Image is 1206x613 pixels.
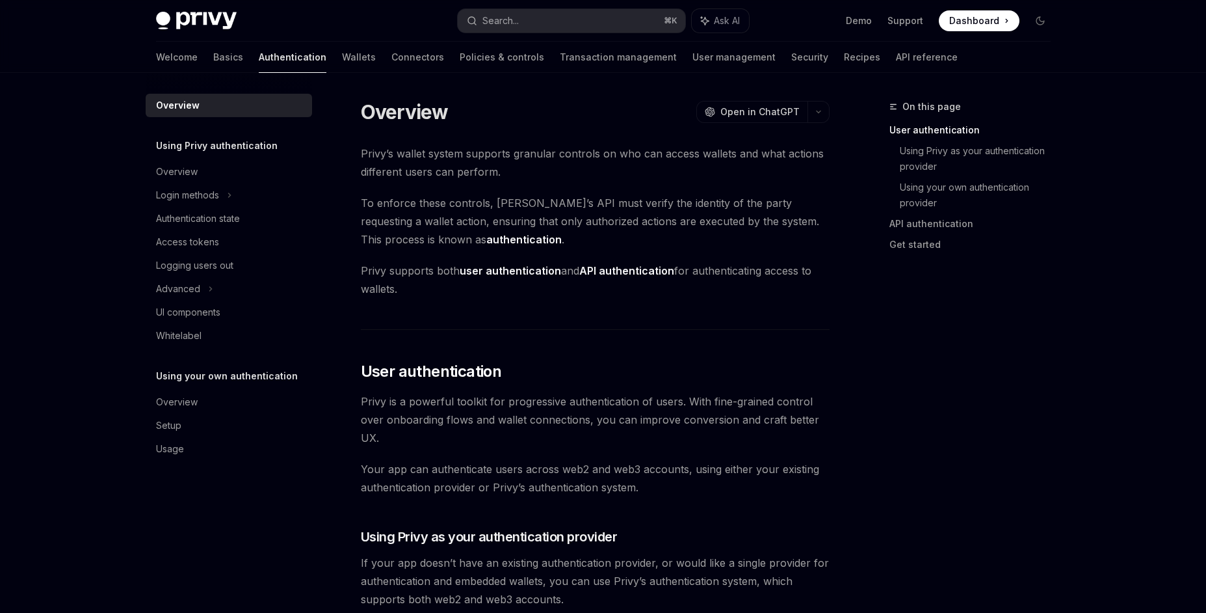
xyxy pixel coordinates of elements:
a: Security [791,42,828,73]
a: Using Privy as your authentication provider [900,141,1061,177]
a: Whitelabel [146,324,312,347]
a: Wallets [342,42,376,73]
span: Dashboard [949,14,999,27]
a: Overview [146,94,312,117]
span: ⌘ K [664,16,677,26]
div: UI components [156,305,220,320]
span: Privy supports both and for authenticating access to wallets. [361,262,830,298]
span: User authentication [361,361,502,382]
div: Search... [482,13,519,29]
a: Overview [146,160,312,184]
a: Support [887,14,923,27]
button: Ask AI [692,9,749,33]
a: API authentication [889,213,1061,234]
span: Using Privy as your authentication provider [361,528,618,546]
h1: Overview [361,100,449,124]
a: Basics [213,42,243,73]
span: Your app can authenticate users across web2 and web3 accounts, using either your existing authent... [361,460,830,497]
a: Get started [889,234,1061,255]
strong: authentication [486,233,562,246]
div: Login methods [156,187,219,203]
span: If your app doesn’t have an existing authentication provider, or would like a single provider for... [361,554,830,608]
a: Recipes [844,42,880,73]
div: Authentication state [156,211,240,226]
h5: Using Privy authentication [156,138,278,154]
a: Authentication state [146,207,312,230]
a: Demo [846,14,872,27]
a: Policies & controls [460,42,544,73]
a: Connectors [391,42,444,73]
a: Dashboard [939,10,1019,31]
span: Ask AI [714,14,740,27]
button: Open in ChatGPT [696,101,807,123]
a: UI components [146,301,312,324]
button: Search...⌘K [458,9,685,33]
a: Usage [146,437,312,461]
div: Whitelabel [156,328,202,344]
div: Overview [156,98,200,113]
a: Logging users out [146,254,312,277]
a: Setup [146,414,312,437]
a: Authentication [259,42,326,73]
a: User authentication [889,120,1061,141]
a: User management [692,42,776,73]
div: Overview [156,394,198,410]
img: dark logo [156,12,237,30]
a: Transaction management [560,42,677,73]
div: Logging users out [156,258,233,273]
strong: user authentication [460,264,561,277]
a: Overview [146,390,312,414]
div: Advanced [156,281,200,297]
div: Overview [156,164,198,180]
h5: Using your own authentication [156,368,298,384]
button: Toggle dark mode [1030,10,1051,31]
span: On this page [902,99,961,115]
a: Welcome [156,42,198,73]
a: Access tokens [146,230,312,254]
div: Usage [156,441,184,457]
div: Setup [156,418,181,433]
strong: API authentication [579,264,674,277]
span: Privy is a powerful toolkit for progressive authentication of users. With fine-grained control ov... [361,392,830,447]
span: Privy’s wallet system supports granular controls on who can access wallets and what actions diffe... [361,144,830,181]
span: To enforce these controls, [PERSON_NAME]’s API must verify the identity of the party requesting a... [361,194,830,249]
div: Access tokens [156,234,219,250]
span: Open in ChatGPT [720,105,800,118]
a: Using your own authentication provider [900,177,1061,213]
a: API reference [896,42,958,73]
